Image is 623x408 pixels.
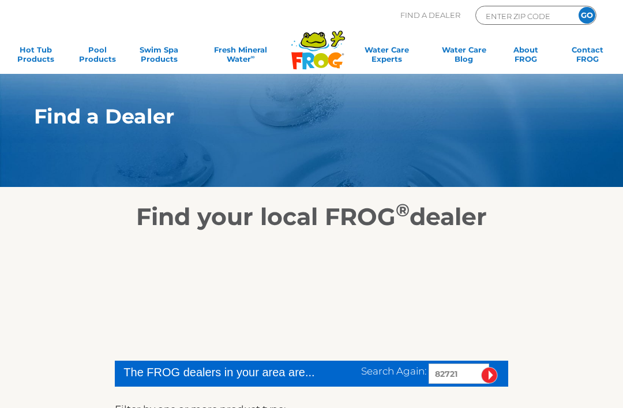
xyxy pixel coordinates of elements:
a: Swim SpaProducts [135,45,183,68]
sup: ∞ [251,54,255,60]
a: Hot TubProducts [12,45,59,68]
span: Search Again: [361,365,426,377]
a: ContactFROG [564,45,611,68]
p: Find A Dealer [400,6,460,25]
h1: Find a Dealer [34,105,547,128]
input: GO [579,7,595,24]
h2: Find your local FROG dealer [17,202,606,231]
input: Zip Code Form [485,9,562,23]
sup: ® [396,199,410,221]
a: Water CareBlog [440,45,488,68]
a: AboutFROG [502,45,550,68]
div: The FROG dealers in your area are... [123,364,316,381]
a: PoolProducts [73,45,121,68]
input: Submit [481,367,498,384]
a: Water CareExperts [347,45,426,68]
a: Fresh MineralWater∞ [197,45,284,68]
